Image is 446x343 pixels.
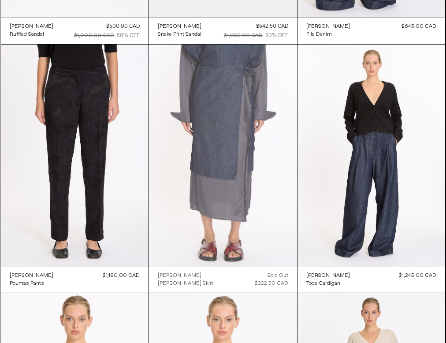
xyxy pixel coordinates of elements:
a: [PERSON_NAME] [306,22,350,30]
div: $542.50 CAD [256,22,288,30]
div: Snake Print Sandal [158,31,201,38]
a: [PERSON_NAME] [10,22,53,30]
div: [PERSON_NAME] [306,23,350,30]
a: Ruffled Sandal [10,30,53,38]
div: $1,245.00 CAD [399,272,436,280]
img: Dries Van Noten Silene Denim Skirt [149,45,297,267]
div: 50% OFF [117,32,140,40]
div: $1,190.00 CAD [103,272,140,280]
a: Toos Cardigan [306,280,350,287]
div: $322.50 CAD [255,280,288,287]
a: [PERSON_NAME] [158,22,201,30]
div: $500.00 CAD [106,22,140,30]
div: [PERSON_NAME] [306,272,350,280]
div: [PERSON_NAME] [10,272,53,280]
div: Ruffled Sandal [10,31,44,38]
div: Toos Cardigan [306,280,340,287]
div: $645.00 CAD [401,22,436,30]
div: Sold out [268,272,288,280]
div: Poumas Pants [10,280,44,287]
div: $1,000.00 CAD [74,32,114,40]
div: [PERSON_NAME] [158,23,201,30]
img: Dries Van Noten Toos Cardigan [297,45,446,266]
a: [PERSON_NAME] [306,272,350,280]
div: 50% OFF [265,32,288,40]
div: [PERSON_NAME] [10,23,53,30]
div: [PERSON_NAME] Skirt [158,280,213,287]
img: Dries Van Noten Poumas Pants [1,45,149,266]
a: [PERSON_NAME] Skirt [158,280,213,287]
a: [PERSON_NAME] [158,272,213,280]
div: $1,085.00 CAD [224,32,263,40]
a: Poumas Pants [10,280,53,287]
a: Pila Denim [306,30,350,38]
div: [PERSON_NAME] [158,272,201,280]
a: [PERSON_NAME] [10,272,53,280]
a: Snake Print Sandal [158,30,201,38]
div: Pila Denim [306,31,332,38]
